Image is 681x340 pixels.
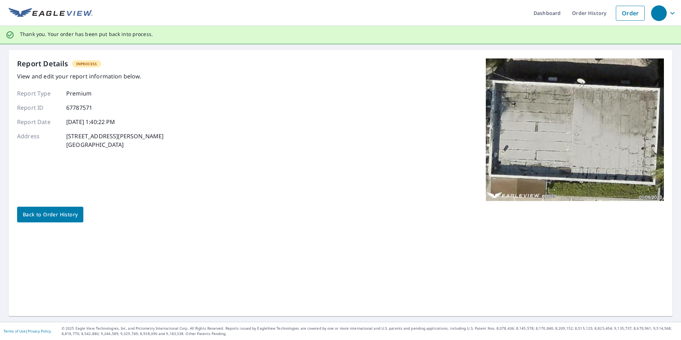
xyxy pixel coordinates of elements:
[4,329,51,333] p: |
[4,329,26,334] a: Terms of Use
[72,61,101,66] span: InProcess
[486,58,664,201] img: Top image
[66,118,115,126] p: [DATE] 1:40:22 PM
[66,132,163,149] p: [STREET_ADDRESS][PERSON_NAME] [GEOGRAPHIC_DATA]
[17,89,60,98] p: Report Type
[62,326,677,336] p: © 2025 Eagle View Technologies, Inc. and Pictometry International Corp. All Rights Reserved. Repo...
[17,207,83,222] a: Back to Order History
[28,329,51,334] a: Privacy Policy
[9,8,93,19] img: EV Logo
[66,103,92,112] p: 67787571
[66,89,92,98] p: Premium
[17,132,60,149] p: Address
[17,58,68,69] p: Report Details
[20,31,153,37] p: Thank you. Your order has been put back into process.
[23,210,78,219] span: Back to Order History
[17,118,60,126] p: Report Date
[17,72,163,81] p: View and edit your report information below.
[616,6,645,21] a: Order
[17,103,60,112] p: Report ID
